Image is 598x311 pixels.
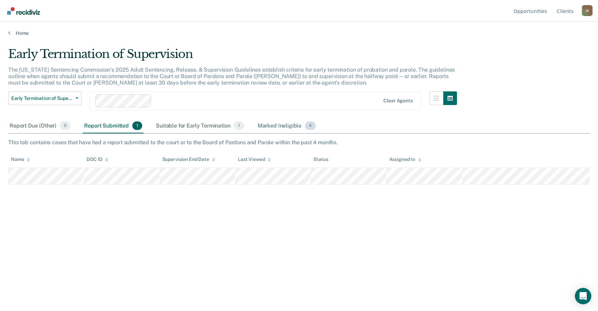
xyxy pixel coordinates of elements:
div: Marked Ineligible4 [256,119,317,134]
div: This tab contains cases that have had a report submitted to the court or to the Board of Pardons ... [8,139,590,146]
div: Open Intercom Messenger [575,288,591,304]
div: Status [313,157,328,162]
div: Name [11,157,30,162]
p: The [US_STATE] Sentencing Commission’s 2025 Adult Sentencing, Release, & Supervision Guidelines e... [8,66,455,86]
div: Supervision End Date [162,157,215,162]
div: Clear agents [383,98,412,104]
span: 1 [234,121,244,130]
span: 0 [60,121,70,130]
a: Home [8,30,590,36]
div: Assigned to [389,157,421,162]
span: Early Termination of Supervision [11,95,73,101]
div: Report Due (Other)0 [8,119,72,134]
div: J K [582,5,593,16]
button: Profile dropdown button [582,5,593,16]
div: DOC ID [86,157,108,162]
span: 1 [132,121,142,130]
div: Last Viewed [238,157,271,162]
img: Recidiviz [7,7,40,15]
div: Report Submitted1 [83,119,144,134]
div: Suitable for Early Termination1 [154,119,245,134]
button: Early Termination of Supervision [8,91,81,105]
span: 4 [305,121,316,130]
div: Early Termination of Supervision [8,47,457,66]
